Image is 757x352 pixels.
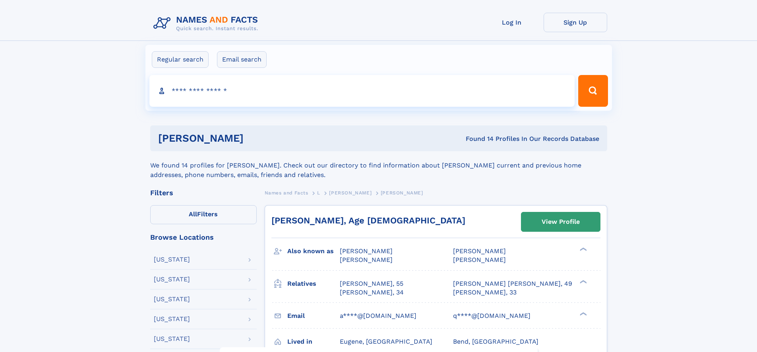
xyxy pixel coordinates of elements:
a: Log In [480,13,544,32]
span: L [317,190,320,196]
label: Email search [217,51,267,68]
h3: Lived in [287,335,340,348]
h3: Also known as [287,244,340,258]
span: [PERSON_NAME] [453,256,506,264]
div: ❯ [578,279,587,284]
span: Bend, [GEOGRAPHIC_DATA] [453,338,538,345]
div: Filters [150,189,257,196]
span: [PERSON_NAME] [340,247,393,255]
span: [PERSON_NAME] [329,190,372,196]
div: We found 14 profiles for [PERSON_NAME]. Check out our directory to find information about [PERSON... [150,151,607,180]
input: search input [149,75,575,107]
a: View Profile [521,212,600,231]
span: Eugene, [GEOGRAPHIC_DATA] [340,338,432,345]
span: [PERSON_NAME] [453,247,506,255]
a: [PERSON_NAME], 34 [340,288,404,297]
span: [PERSON_NAME] [340,256,393,264]
a: L [317,188,320,198]
span: All [189,210,197,218]
div: [US_STATE] [154,316,190,322]
div: ❯ [578,311,587,316]
a: [PERSON_NAME], 55 [340,279,403,288]
a: Sign Up [544,13,607,32]
div: [US_STATE] [154,336,190,342]
div: [US_STATE] [154,256,190,263]
a: Names and Facts [265,188,308,198]
a: [PERSON_NAME] [329,188,372,198]
label: Regular search [152,51,209,68]
div: View Profile [542,213,580,231]
h3: Email [287,309,340,323]
div: Browse Locations [150,234,257,241]
button: Search Button [578,75,608,107]
a: [PERSON_NAME], Age [DEMOGRAPHIC_DATA] [271,215,465,225]
a: [PERSON_NAME], 33 [453,288,517,297]
label: Filters [150,205,257,224]
a: [PERSON_NAME] [PERSON_NAME], 49 [453,279,572,288]
div: ❯ [578,247,587,252]
div: [US_STATE] [154,276,190,283]
h3: Relatives [287,277,340,290]
div: [US_STATE] [154,296,190,302]
span: [PERSON_NAME] [381,190,423,196]
h1: [PERSON_NAME] [158,133,355,143]
div: Found 14 Profiles In Our Records Database [354,135,599,143]
img: Logo Names and Facts [150,13,265,34]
